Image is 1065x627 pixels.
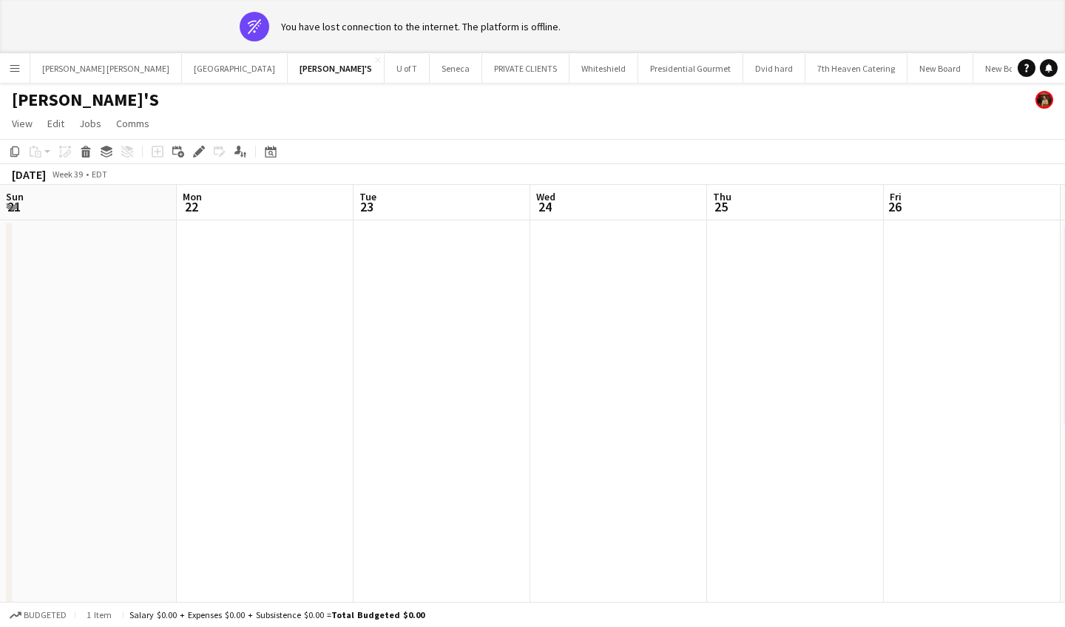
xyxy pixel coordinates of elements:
[805,54,907,83] button: 7th Heaven Catering
[41,114,70,133] a: Edit
[359,190,376,203] span: Tue
[183,190,202,203] span: Mon
[180,198,202,215] span: 22
[49,169,86,180] span: Week 39
[887,198,902,215] span: 26
[430,54,482,83] button: Seneca
[73,114,107,133] a: Jobs
[116,117,149,130] span: Comms
[1035,91,1053,109] app-user-avatar: Yani Salas
[907,54,973,83] button: New Board
[92,169,107,180] div: EDT
[4,198,24,215] span: 21
[638,54,743,83] button: Presidential Gourmet
[12,167,46,182] div: [DATE]
[569,54,638,83] button: Whiteshield
[973,54,1039,83] button: New Board
[536,190,555,203] span: Wed
[12,89,159,111] h1: [PERSON_NAME]'S
[12,117,33,130] span: View
[288,54,385,83] button: [PERSON_NAME]'S
[357,198,376,215] span: 23
[385,54,430,83] button: U of T
[47,117,64,130] span: Edit
[24,610,67,620] span: Budgeted
[7,607,69,623] button: Budgeted
[30,54,182,83] button: [PERSON_NAME] [PERSON_NAME]
[129,609,425,620] div: Salary $0.00 + Expenses $0.00 + Subsistence $0.00 =
[743,54,805,83] button: Dvid hard
[713,190,731,203] span: Thu
[281,20,561,33] div: You have lost connection to the internet. The platform is offline.
[6,114,38,133] a: View
[79,117,101,130] span: Jobs
[331,609,425,620] span: Total Budgeted $0.00
[110,114,155,133] a: Comms
[534,198,555,215] span: 24
[182,54,288,83] button: [GEOGRAPHIC_DATA]
[6,190,24,203] span: Sun
[482,54,569,83] button: PRIVATE CLIENTS
[81,609,117,620] span: 1 item
[890,190,902,203] span: Fri
[711,198,731,215] span: 25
